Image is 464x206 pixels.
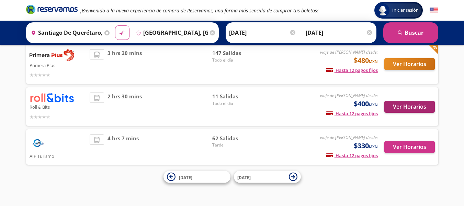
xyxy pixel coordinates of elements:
[354,141,378,151] span: $330
[133,24,208,41] input: Buscar Destino
[26,4,78,14] i: Brand Logo
[384,58,435,70] button: Ver Horarios
[30,134,47,152] img: AIP Turismo
[384,141,435,153] button: Ver Horarios
[320,134,378,140] em: viaje de [PERSON_NAME] desde:
[234,171,301,183] button: [DATE]
[320,49,378,55] em: viaje de [PERSON_NAME] desde:
[30,61,87,69] p: Primera Plus
[354,99,378,109] span: $400
[320,93,378,98] em: viaje de [PERSON_NAME] desde:
[229,24,296,41] input: Elegir Fecha
[179,174,192,180] span: [DATE]
[369,102,378,107] small: MXN
[237,174,251,180] span: [DATE]
[430,6,438,15] button: English
[384,101,435,113] button: Ver Horarios
[212,93,260,100] span: 11 Salidas
[30,49,74,61] img: Primera Plus
[383,22,438,43] button: Buscar
[30,152,87,160] p: AIP Turismo
[326,110,378,117] span: Hasta 12 pagos fijos
[212,142,260,148] span: Tarde
[30,102,87,111] p: Roll & Bits
[369,59,378,64] small: MXN
[212,134,260,142] span: 62 Salidas
[354,55,378,66] span: $480
[80,7,318,14] em: ¡Bienvenido a la nueva experiencia de compra de Reservamos, una forma más sencilla de comprar tus...
[107,134,139,160] span: 4 hrs 7 mins
[26,4,78,17] a: Brand Logo
[163,171,230,183] button: [DATE]
[212,57,260,63] span: Todo el día
[28,24,103,41] input: Buscar Origen
[369,144,378,149] small: MXN
[212,100,260,107] span: Todo el día
[389,7,421,14] span: Iniciar sesión
[30,93,74,102] img: Roll & Bits
[326,67,378,73] span: Hasta 12 pagos fijos
[212,49,260,57] span: 147 Salidas
[107,49,142,79] span: 3 hrs 20 mins
[107,93,142,120] span: 2 hrs 30 mins
[326,152,378,159] span: Hasta 12 pagos fijos
[306,24,373,41] input: Opcional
